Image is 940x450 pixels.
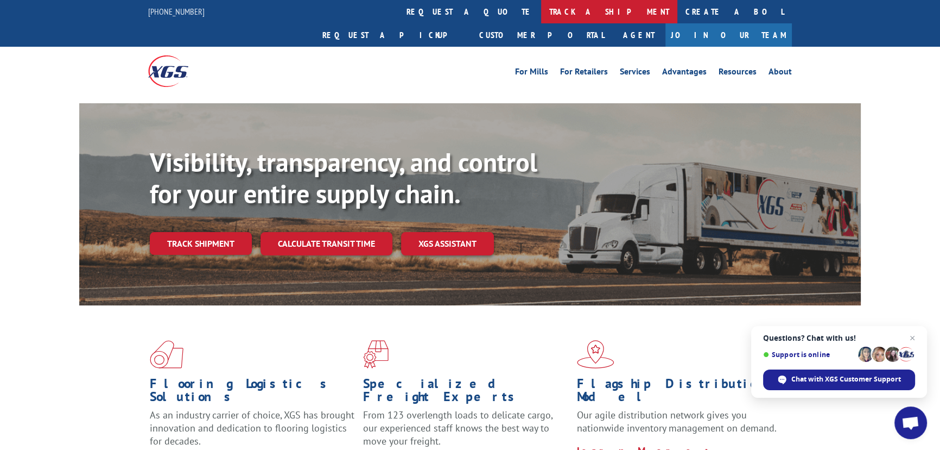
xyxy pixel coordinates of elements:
[150,145,537,210] b: Visibility, transparency, and control for your entire supply chain.
[471,23,612,47] a: Customer Portal
[763,370,915,390] div: Chat with XGS Customer Support
[150,377,355,409] h1: Flooring Logistics Solutions
[314,23,471,47] a: Request a pickup
[577,340,614,368] img: xgs-icon-flagship-distribution-model-red
[577,377,782,409] h1: Flagship Distribution Model
[906,332,919,345] span: Close chat
[515,67,548,79] a: For Mills
[791,374,901,384] span: Chat with XGS Customer Support
[763,334,915,342] span: Questions? Chat with us!
[148,6,205,17] a: [PHONE_NUMBER]
[894,407,927,439] div: Open chat
[150,409,354,447] span: As an industry carrier of choice, XGS has brought innovation and dedication to flooring logistics...
[150,232,252,255] a: Track shipment
[363,377,568,409] h1: Specialized Freight Experts
[577,409,777,434] span: Our agile distribution network gives you nationwide inventory management on demand.
[768,67,792,79] a: About
[401,232,494,255] a: XGS ASSISTANT
[662,67,707,79] a: Advantages
[560,67,608,79] a: For Retailers
[719,67,757,79] a: Resources
[763,351,854,359] span: Support is online
[612,23,665,47] a: Agent
[620,67,650,79] a: Services
[363,340,389,368] img: xgs-icon-focused-on-flooring-red
[665,23,792,47] a: Join Our Team
[261,232,392,255] a: Calculate transit time
[150,340,183,368] img: xgs-icon-total-supply-chain-intelligence-red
